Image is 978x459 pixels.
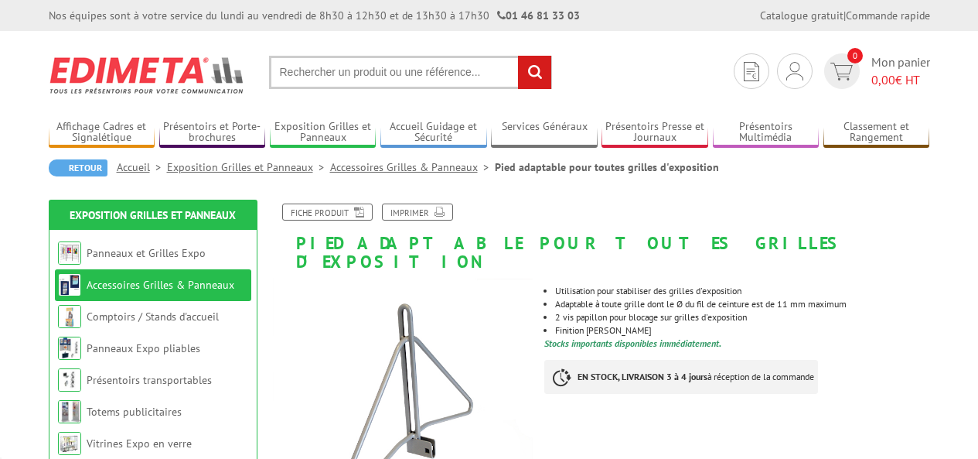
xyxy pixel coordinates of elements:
[823,120,930,146] a: Classement et Rangement
[846,9,930,22] a: Commande rapide
[847,48,863,63] span: 0
[270,120,377,146] a: Exposition Grilles et Panneaux
[167,160,330,174] a: Exposition Grilles et Panneaux
[58,400,81,423] img: Totems publicitaires
[578,371,707,382] strong: EN STOCK, LIVRAISON 3 à 4 jours
[330,160,495,174] a: Accessoires Grilles & Panneaux
[87,373,212,387] a: Présentoirs transportables
[87,246,206,260] a: Panneaux et Grilles Expo
[49,46,246,104] img: Edimeta
[87,278,234,292] a: Accessoires Grilles & Panneaux
[87,437,192,450] a: Vitrines Expo en verre
[544,360,818,394] p: à réception de la commande
[830,63,853,80] img: devis rapide
[555,300,929,309] li: Adaptable à toute grille dont le Ø du fil de ceinture est de 11 mm maximum
[555,286,929,296] li: Utilisation pour stabiliser des grilles d'exposition
[871,72,895,87] span: 0,00
[786,62,803,80] img: devis rapide
[491,120,598,146] a: Services Généraux
[601,120,708,146] a: Présentoirs Presse et Journaux
[382,204,453,221] a: Imprimer
[58,241,81,265] img: Panneaux et Grilles Expo
[544,337,721,349] font: Stocks importants disponibles immédiatement.
[159,120,266,146] a: Présentoirs et Porte-brochures
[58,432,81,455] img: Vitrines Expo en verre
[269,56,552,89] input: Rechercher un produit ou une référence...
[87,405,182,419] a: Totems publicitaires
[49,120,155,146] a: Affichage Cadres et Signalétique
[871,71,930,89] span: € HT
[871,53,930,89] span: Mon panier
[70,208,236,222] a: Exposition Grilles et Panneaux
[760,8,930,23] div: |
[555,313,929,322] li: 2 vis papillon pour blocage sur grilles d'exposition
[49,159,107,176] a: Retour
[58,337,81,360] img: Panneaux Expo pliables
[261,204,942,271] h1: Pied adaptable pour toutes grilles d'exposition
[497,9,580,22] strong: 01 46 81 33 03
[713,120,820,146] a: Présentoirs Multimédia
[380,120,487,146] a: Accueil Guidage et Sécurité
[760,9,843,22] a: Catalogue gratuit
[58,305,81,328] img: Comptoirs / Stands d'accueil
[87,341,200,355] a: Panneaux Expo pliables
[58,273,81,296] img: Accessoires Grilles & Panneaux
[49,8,580,23] div: Nos équipes sont à votre service du lundi au vendredi de 8h30 à 12h30 et de 13h30 à 17h30
[495,159,719,175] li: Pied adaptable pour toutes grilles d'exposition
[282,204,373,221] a: Fiche produit
[555,326,929,335] li: Finition [PERSON_NAME]
[744,62,759,81] img: devis rapide
[117,160,167,174] a: Accueil
[518,56,551,89] input: rechercher
[87,310,219,324] a: Comptoirs / Stands d'accueil
[58,368,81,392] img: Présentoirs transportables
[820,53,930,89] a: devis rapide 0 Mon panier 0,00€ HT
